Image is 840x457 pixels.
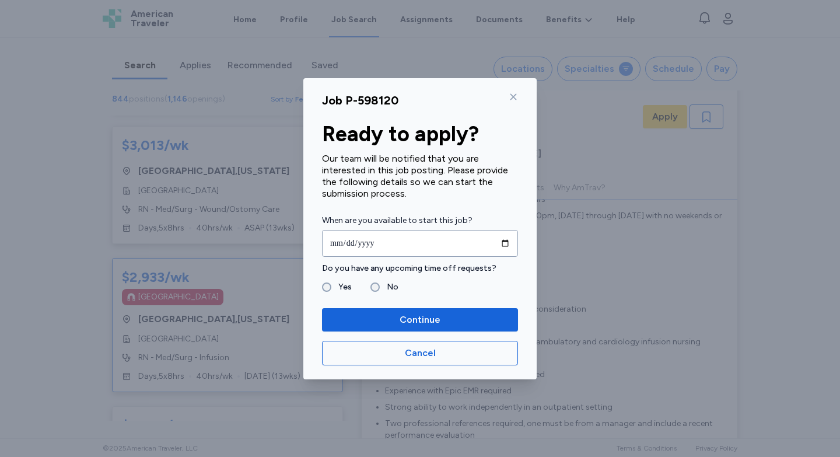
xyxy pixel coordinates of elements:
div: Our team will be notified that you are interested in this job posting. Please provide the followi... [322,153,518,200]
button: Cancel [322,341,518,365]
label: When are you available to start this job? [322,214,518,228]
div: Job P-598120 [322,92,398,109]
label: Do you have any upcoming time off requests? [322,261,518,275]
label: Yes [331,280,352,294]
button: Continue [322,308,518,332]
span: Cancel [405,346,436,360]
div: Ready to apply? [322,123,518,146]
label: No [380,280,398,294]
span: Continue [400,313,440,327]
